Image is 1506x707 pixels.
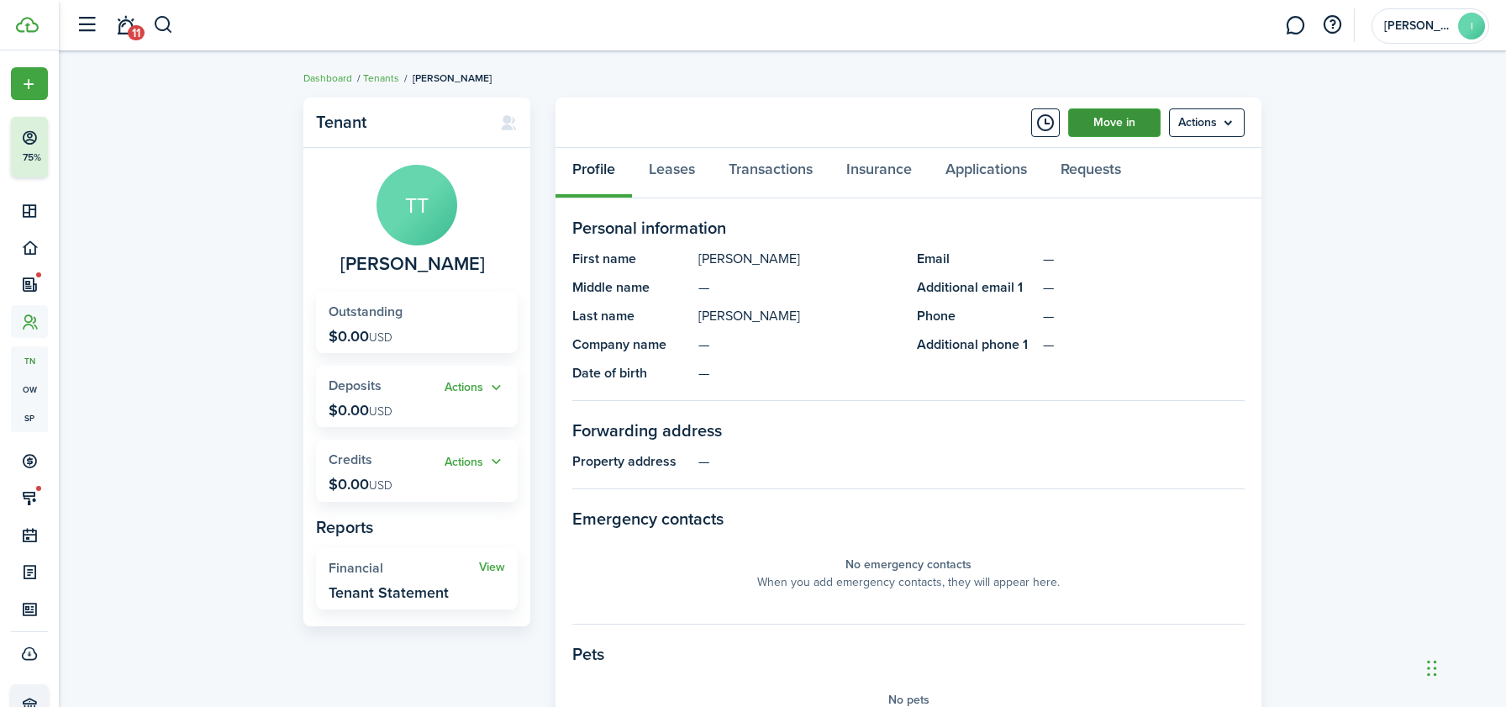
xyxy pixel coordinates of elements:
panel-main-title: Company name [572,335,690,355]
menu-btn: Actions [1169,108,1245,137]
a: View [479,561,505,574]
button: Open menu [445,452,505,472]
p: $0.00 [329,402,392,419]
span: Iryna [1384,20,1451,32]
div: Drag [1427,643,1437,694]
img: TenantCloud [16,17,39,33]
widget-stats-title: Financial [329,561,479,576]
a: Notifications [109,4,141,47]
panel-main-title: Tenant [316,113,483,132]
a: Leases [632,148,712,198]
panel-main-description: — [698,335,900,355]
panel-main-section-title: Pets [572,641,1245,667]
panel-main-description: — [698,451,1245,472]
avatar-text: TT [376,165,457,245]
button: Open menu [1169,108,1245,137]
a: Tenants [363,71,399,86]
a: Transactions [712,148,829,198]
a: Insurance [829,148,929,198]
panel-main-title: Email [917,249,1035,269]
panel-main-title: Additional email 1 [917,277,1035,298]
span: Tina Turner [340,254,485,275]
button: Open menu [445,378,505,398]
span: [PERSON_NAME] [413,71,492,86]
panel-main-description: — [698,277,900,298]
p: $0.00 [329,476,392,493]
panel-main-subtitle: Reports [316,514,518,540]
span: USD [369,477,392,494]
span: USD [369,403,392,420]
a: ow [11,375,48,404]
button: Timeline [1031,108,1060,137]
button: Actions [445,378,505,398]
panel-main-title: Middle name [572,277,690,298]
button: Actions [445,452,505,472]
iframe: Chat Widget [1218,525,1506,707]
span: USD [369,329,392,346]
panel-main-section-title: Personal information [572,215,1245,240]
button: 75% [11,117,150,177]
panel-main-title: Phone [917,306,1035,326]
p: $0.00 [329,328,392,345]
panel-main-title: First name [572,249,690,269]
panel-main-title: Last name [572,306,690,326]
span: Outstanding [329,302,403,321]
panel-main-section-title: Emergency contacts [572,506,1245,531]
button: Open menu [11,67,48,100]
widget-stats-description: Tenant Statement [329,584,449,601]
panel-main-title: Property address [572,451,690,472]
panel-main-description: — [698,363,900,383]
panel-main-description: [PERSON_NAME] [698,306,900,326]
a: Applications [929,148,1044,198]
span: Deposits [329,376,382,395]
panel-main-title: Additional phone 1 [917,335,1035,355]
panel-main-placeholder-title: No emergency contacts [845,556,972,573]
a: Dashboard [303,71,352,86]
panel-main-section-title: Forwarding address [572,418,1245,443]
panel-main-placeholder-description: When you add emergency contacts, they will appear here. [757,573,1060,591]
a: Requests [1044,148,1138,198]
button: Open sidebar [71,9,103,41]
span: Credits [329,450,372,469]
panel-main-description: [PERSON_NAME] [698,249,900,269]
button: Search [153,11,174,40]
panel-main-title: Date of birth [572,363,690,383]
button: Open resource center [1318,11,1346,40]
avatar-text: I [1458,13,1485,40]
a: Messaging [1279,4,1311,47]
p: 75% [21,150,42,165]
span: 11 [128,25,145,40]
a: tn [11,346,48,375]
a: sp [11,404,48,432]
a: Move in [1068,108,1161,137]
